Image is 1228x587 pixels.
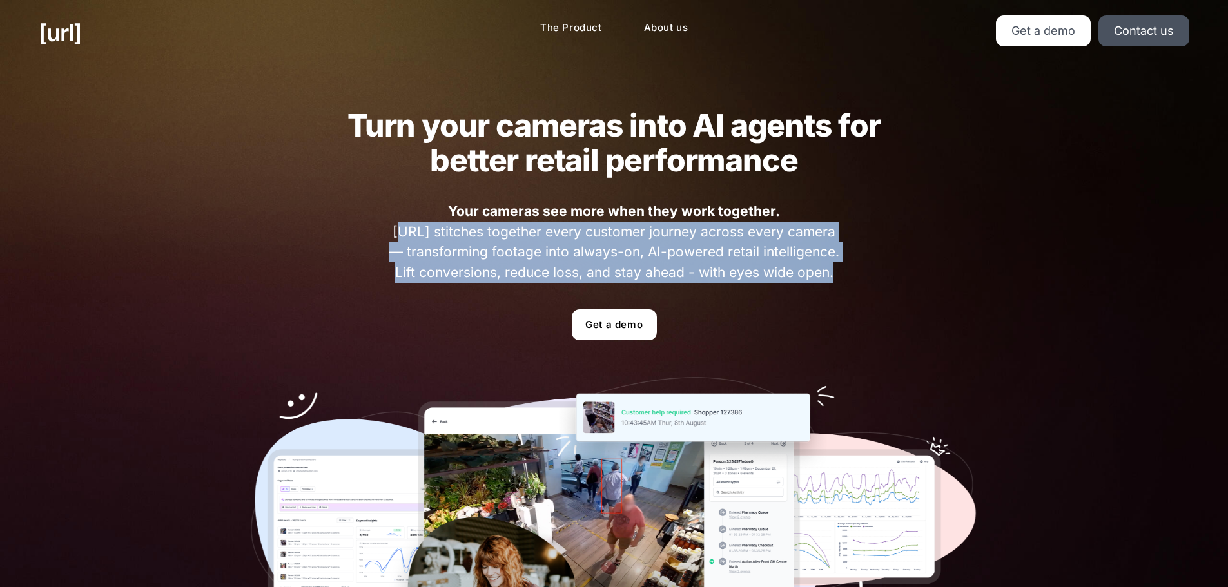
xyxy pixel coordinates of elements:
[634,15,699,41] a: About us
[39,15,81,50] a: [URL]
[996,15,1091,46] a: Get a demo
[1098,15,1189,46] a: Contact us
[322,108,906,178] h2: Turn your cameras into AI agents for better retail performance
[385,201,843,282] span: [URL] stitches together every customer journey across every camera — transforming footage into al...
[530,15,612,41] a: The Product
[448,203,780,219] strong: Your cameras see more when they work together.
[572,309,657,340] a: Get a demo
